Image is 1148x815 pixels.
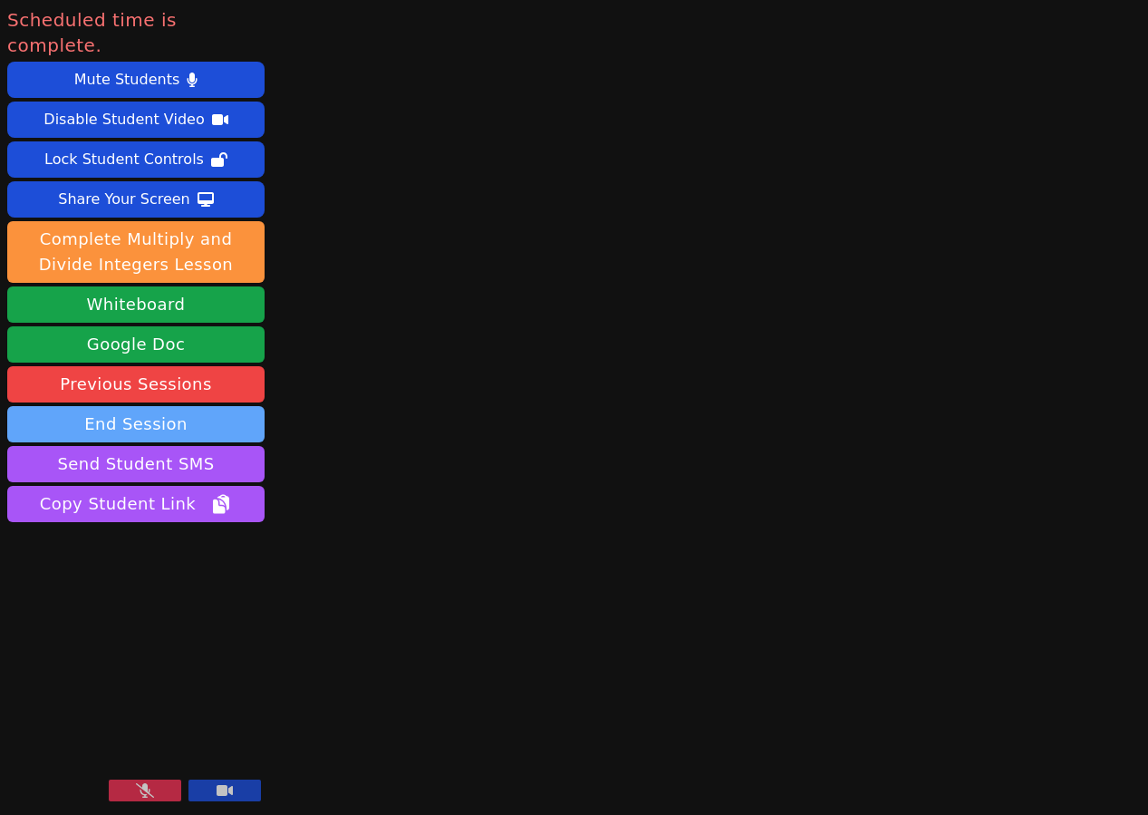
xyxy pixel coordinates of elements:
[7,102,265,138] button: Disable Student Video
[7,406,265,442] button: End Session
[7,326,265,363] a: Google Doc
[7,62,265,98] button: Mute Students
[7,141,265,178] button: Lock Student Controls
[74,65,179,94] div: Mute Students
[7,286,265,323] button: Whiteboard
[7,446,265,482] button: Send Student SMS
[40,491,232,517] span: Copy Student Link
[58,185,190,214] div: Share Your Screen
[7,221,265,283] button: Complete Multiply and Divide Integers Lesson
[7,181,265,218] button: Share Your Screen
[44,145,204,174] div: Lock Student Controls
[43,105,204,134] div: Disable Student Video
[7,366,265,403] a: Previous Sessions
[7,486,265,522] button: Copy Student Link
[7,7,265,58] span: Scheduled time is complete.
